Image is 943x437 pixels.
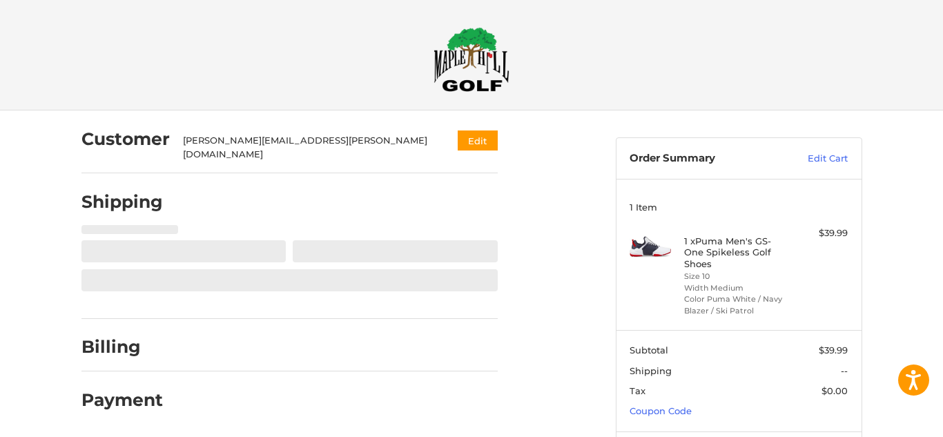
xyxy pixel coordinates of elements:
[819,344,848,356] span: $39.99
[81,128,170,150] h2: Customer
[630,405,692,416] a: Coupon Code
[778,152,848,166] a: Edit Cart
[81,191,163,213] h2: Shipping
[630,365,672,376] span: Shipping
[630,152,778,166] h3: Order Summary
[684,282,790,294] li: Width Medium
[630,344,668,356] span: Subtotal
[684,293,790,316] li: Color Puma White / Navy Blazer / Ski Patrol
[684,235,790,269] h4: 1 x Puma Men's GS-One Spikeless Golf Shoes
[822,385,848,396] span: $0.00
[81,389,163,411] h2: Payment
[458,130,498,150] button: Edit
[434,27,509,92] img: Maple Hill Golf
[793,226,848,240] div: $39.99
[829,400,943,437] iframe: Google Customer Reviews
[81,336,162,358] h2: Billing
[183,134,431,161] div: [PERSON_NAME][EMAIL_ADDRESS][PERSON_NAME][DOMAIN_NAME]
[630,385,645,396] span: Tax
[684,271,790,282] li: Size 10
[630,202,848,213] h3: 1 Item
[841,365,848,376] span: --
